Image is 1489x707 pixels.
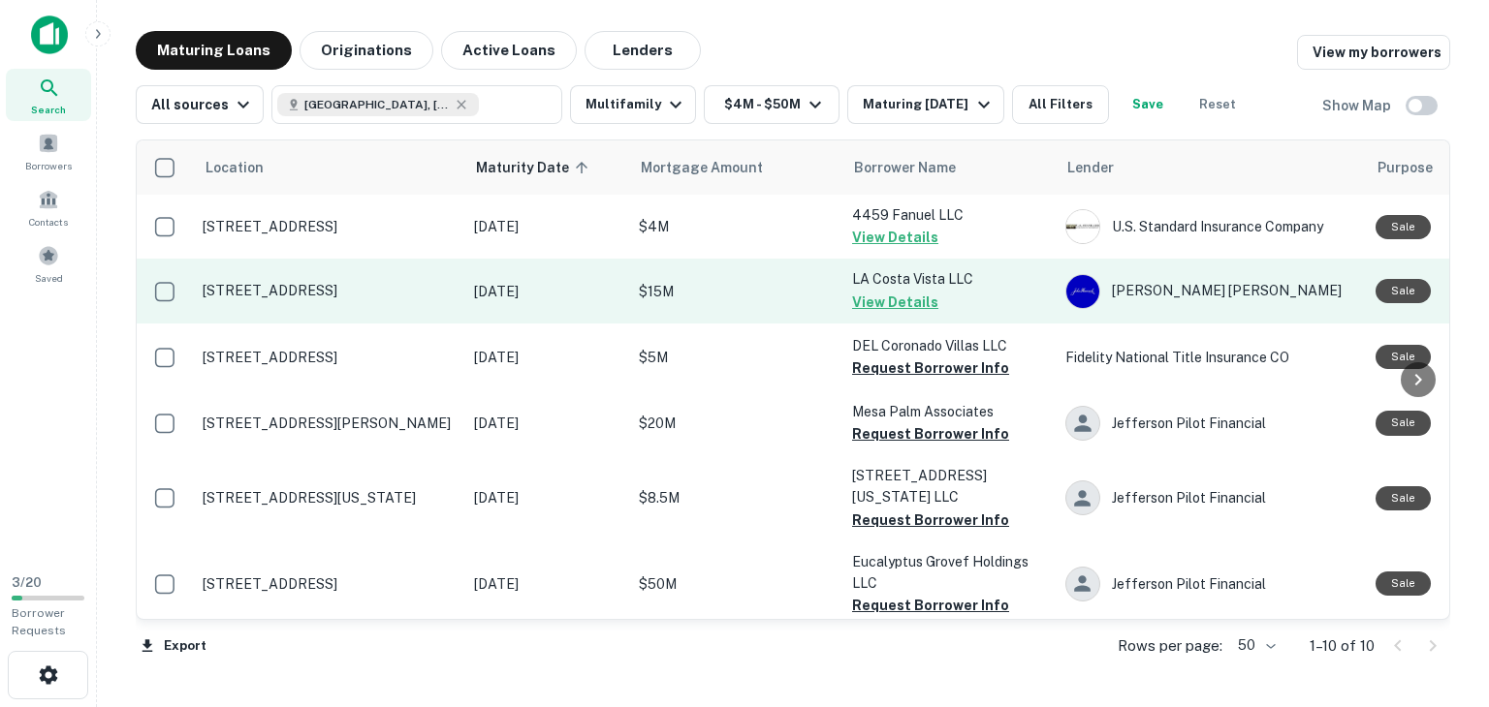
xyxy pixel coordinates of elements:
[12,606,66,637] span: Borrower Requests
[852,551,1046,594] p: Eucalyptus Grovef Holdings LLC
[474,347,619,368] p: [DATE]
[1392,490,1489,583] iframe: Chat Widget
[136,85,264,124] button: All sources
[25,158,72,173] span: Borrowers
[1366,140,1473,195] th: Purpose
[464,140,629,195] th: Maturity Date
[1310,634,1375,658] p: 1–10 of 10
[1065,209,1356,244] div: U.s. Standard Insurance Company
[585,31,701,70] button: Lenders
[205,156,264,179] span: Location
[852,291,938,314] button: View Details
[852,508,1009,532] button: Request Borrower Info
[852,401,1046,422] p: Mesa Palm Associates
[6,237,91,290] a: Saved
[852,204,1046,226] p: 4459 Fanuel LLC
[474,216,619,237] p: [DATE]
[1117,85,1179,124] button: Save your search to get updates of matches that match your search criteria.
[136,631,211,661] button: Export
[35,270,63,286] span: Saved
[1065,347,1356,368] p: Fidelity National Title Insurance CO
[203,282,455,299] p: [STREET_ADDRESS]
[1376,345,1431,369] div: Sale
[441,31,577,70] button: Active Loans
[641,156,788,179] span: Mortgage Amount
[203,349,455,366] p: [STREET_ADDRESS]
[570,85,696,124] button: Multifamily
[847,85,1003,124] button: Maturing [DATE]
[1378,156,1433,179] span: Purpose
[1065,406,1356,441] div: Jefferson Pilot Financial
[203,415,455,432] p: [STREET_ADDRESS][PERSON_NAME]
[1376,215,1431,239] div: Sale
[1056,140,1366,195] th: Lender
[31,15,68,54] img: capitalize-icon.png
[854,156,956,179] span: Borrower Name
[12,575,42,590] span: 3 / 20
[476,156,594,179] span: Maturity Date
[193,140,464,195] th: Location
[639,573,833,595] p: $50M
[852,465,1046,507] p: [STREET_ADDRESS][US_STATE] LLC
[1376,486,1431,510] div: Sale
[639,281,833,302] p: $15M
[639,347,833,368] p: $5M
[1067,156,1114,179] span: Lender
[1376,411,1431,435] div: Sale
[852,268,1046,290] p: LA Costa Vista LLC
[29,214,68,230] span: Contacts
[852,226,938,249] button: View Details
[203,218,455,235] p: [STREET_ADDRESS]
[1065,274,1356,309] div: [PERSON_NAME] [PERSON_NAME]
[852,356,1009,380] button: Request Borrower Info
[842,140,1056,195] th: Borrower Name
[474,281,619,302] p: [DATE]
[1376,571,1431,596] div: Sale
[704,85,840,124] button: $4M - $50M
[6,181,91,233] a: Contacts
[31,102,66,117] span: Search
[1297,35,1450,70] a: View my borrowers
[629,140,842,195] th: Mortgage Amount
[474,413,619,434] p: [DATE]
[151,93,255,116] div: All sources
[300,31,433,70] button: Originations
[304,96,450,113] span: [GEOGRAPHIC_DATA], [GEOGRAPHIC_DATA], [GEOGRAPHIC_DATA]
[1322,95,1394,116] h6: Show Map
[6,69,91,121] a: Search
[203,575,455,593] p: [STREET_ADDRESS]
[1012,85,1109,124] button: All Filters
[863,93,995,116] div: Maturing [DATE]
[1230,631,1279,660] div: 50
[639,216,833,237] p: $4M
[639,413,833,434] p: $20M
[1376,279,1431,303] div: Sale
[6,125,91,177] a: Borrowers
[1066,275,1099,308] img: picture
[1065,567,1356,601] div: Jefferson Pilot Financial
[474,573,619,595] p: [DATE]
[639,487,833,508] p: $8.5M
[1065,480,1356,515] div: Jefferson Pilot Financial
[474,487,619,508] p: [DATE]
[1066,210,1099,243] img: picture
[203,489,455,507] p: [STREET_ADDRESS][US_STATE]
[852,594,1009,617] button: Request Borrower Info
[136,31,292,70] button: Maturing Loans
[1187,85,1249,124] button: Reset
[852,335,1046,356] p: DEL Coronado Villas LLC
[852,422,1009,446] button: Request Borrower Info
[1118,634,1222,658] p: Rows per page:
